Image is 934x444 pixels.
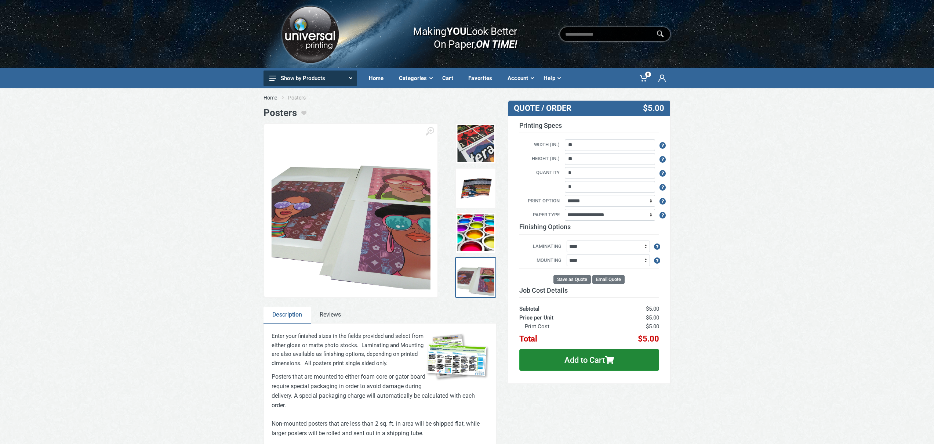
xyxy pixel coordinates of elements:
img: Posters [457,125,494,162]
span: $5.00 [646,306,659,312]
li: Posters [288,94,317,101]
a: Stihl Banners [455,168,496,209]
a: Reviews [311,307,350,324]
h3: Finishing Options [519,223,659,235]
th: Print Cost [519,322,606,331]
div: Categories [394,71,437,86]
span: $5.00 [643,104,664,113]
a: Posters [455,123,496,164]
div: Enter your finished sizes in the fields provided and select from either gloss or matte photo stoc... [272,332,488,368]
th: Total [519,331,606,343]
button: Show by Products [264,71,357,86]
a: Colors [455,212,496,253]
label: Height (in.) [514,155,564,163]
div: Making Look Better On Paper, [399,18,517,51]
a: Cart [437,68,463,88]
nav: breadcrumb [264,94,671,101]
label: Width (in.) [514,141,564,149]
img: Stihl Banners [457,170,494,207]
button: Add to Cart [519,349,659,371]
div: Posters that are mounted to either foam core or gator board require special packaging in order to... [272,372,488,438]
a: Baners [455,257,496,298]
div: Help [538,71,565,86]
div: Home [364,71,394,86]
button: Save as Quote [553,275,591,284]
a: Favorites [463,68,502,88]
img: Baners [457,259,494,296]
label: Print Option [514,197,564,205]
label: Paper Type [514,211,564,219]
button: Email Quote [592,275,625,284]
div: Cart [437,71,463,86]
label: Quantity [514,169,564,177]
img: Logo.png [279,3,341,65]
a: Description [264,307,311,324]
span: $5.00 [646,314,659,321]
th: Subtotal [519,297,606,313]
a: 0 [635,68,653,88]
span: $5.00 [646,323,659,330]
p: Non-mounted posters that are less than 2 sq. ft. in area will be shipped flat, while larger poste... [272,419,488,438]
h3: QUOTE / ORDER [514,104,611,113]
h3: Printing Specs [519,122,659,133]
h3: Job Cost Details [519,286,659,295]
i: ON TIME! [476,38,517,50]
h1: Posters [264,107,297,119]
div: Favorites [463,71,502,86]
label: Mounting [519,257,566,265]
img: Baners [272,131,430,290]
b: YOU [447,25,466,37]
th: Price per Unit [519,313,606,322]
span: 0 [645,72,651,77]
a: Home [364,68,394,88]
span: $5.00 [638,334,659,343]
div: Account [502,71,538,86]
label: Laminating [519,243,566,251]
a: Home [264,94,277,101]
img: Colors [457,214,494,251]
